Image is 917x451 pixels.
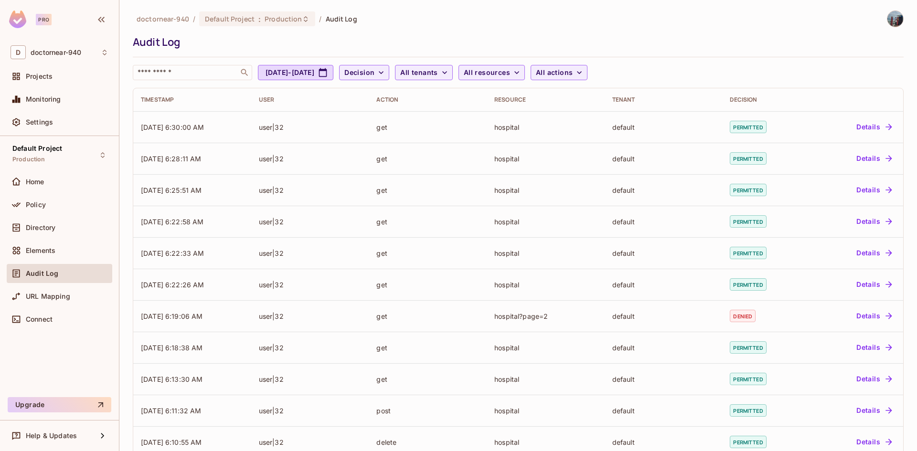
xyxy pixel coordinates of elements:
[259,96,362,104] div: User
[730,247,766,259] span: permitted
[26,432,77,440] span: Help & Updates
[141,218,204,226] span: [DATE] 6:22:58 AM
[326,14,357,23] span: Audit Log
[258,65,333,80] button: [DATE]-[DATE]
[887,11,903,27] img: Genbold Gansukh
[205,14,255,23] span: Default Project
[612,438,715,447] div: default
[376,154,479,163] div: get
[612,249,715,258] div: default
[259,249,362,258] div: user|32
[376,375,479,384] div: get
[376,96,479,104] div: Action
[494,249,597,258] div: hospital
[141,249,204,257] span: [DATE] 6:22:33 AM
[259,312,362,321] div: user|32
[494,186,597,195] div: hospital
[458,65,525,80] button: All resources
[376,249,479,258] div: get
[141,344,203,352] span: [DATE] 6:18:38 AM
[141,438,202,446] span: [DATE] 6:10:55 AM
[730,373,766,385] span: permitted
[612,154,715,163] div: default
[26,95,61,103] span: Monitoring
[141,281,204,289] span: [DATE] 6:22:26 AM
[494,438,597,447] div: hospital
[141,123,204,131] span: [DATE] 6:30:00 AM
[26,201,46,209] span: Policy
[141,312,203,320] span: [DATE] 6:19:06 AM
[853,434,896,450] button: Details
[9,10,26,28] img: SReyMgAAAABJRU5ErkJggg==
[376,438,479,447] div: delete
[259,438,362,447] div: user|32
[259,217,362,226] div: user|32
[141,96,244,104] div: Timestamp
[376,123,479,132] div: get
[26,224,55,231] span: Directory
[730,184,766,196] span: permitted
[612,375,715,384] div: default
[494,280,597,289] div: hospital
[26,247,55,254] span: Elements
[730,404,766,417] span: permitted
[376,343,479,352] div: get
[11,45,26,59] span: D
[319,14,321,23] li: /
[612,217,715,226] div: default
[494,343,597,352] div: hospital
[853,245,896,261] button: Details
[730,436,766,448] span: permitted
[853,403,896,418] button: Details
[26,118,53,126] span: Settings
[494,96,597,104] div: Resource
[612,123,715,132] div: default
[464,67,510,79] span: All resources
[31,49,81,56] span: Workspace: doctornear-940
[259,280,362,289] div: user|32
[265,14,302,23] span: Production
[536,67,573,79] span: All actions
[494,154,597,163] div: hospital
[376,312,479,321] div: get
[494,375,597,384] div: hospital
[258,15,261,23] span: :
[26,315,53,323] span: Connect
[141,155,202,163] span: [DATE] 6:28:11 AM
[259,406,362,415] div: user|32
[853,151,896,166] button: Details
[494,123,597,132] div: hospital
[400,67,437,79] span: All tenants
[259,123,362,132] div: user|32
[730,341,766,354] span: permitted
[193,14,195,23] li: /
[853,214,896,229] button: Details
[141,186,202,194] span: [DATE] 6:25:51 AM
[494,406,597,415] div: hospital
[339,65,389,80] button: Decision
[259,343,362,352] div: user|32
[26,293,70,300] span: URL Mapping
[36,14,52,25] div: Pro
[12,145,62,152] span: Default Project
[853,371,896,387] button: Details
[133,35,899,49] div: Audit Log
[8,397,111,412] button: Upgrade
[395,65,452,80] button: All tenants
[376,406,479,415] div: post
[259,375,362,384] div: user|32
[853,277,896,292] button: Details
[531,65,587,80] button: All actions
[344,67,374,79] span: Decision
[730,96,800,104] div: Decision
[259,186,362,195] div: user|32
[612,343,715,352] div: default
[853,119,896,135] button: Details
[376,186,479,195] div: get
[259,154,362,163] div: user|32
[12,156,45,163] span: Production
[612,406,715,415] div: default
[730,215,766,228] span: permitted
[853,308,896,324] button: Details
[137,14,189,23] span: the active workspace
